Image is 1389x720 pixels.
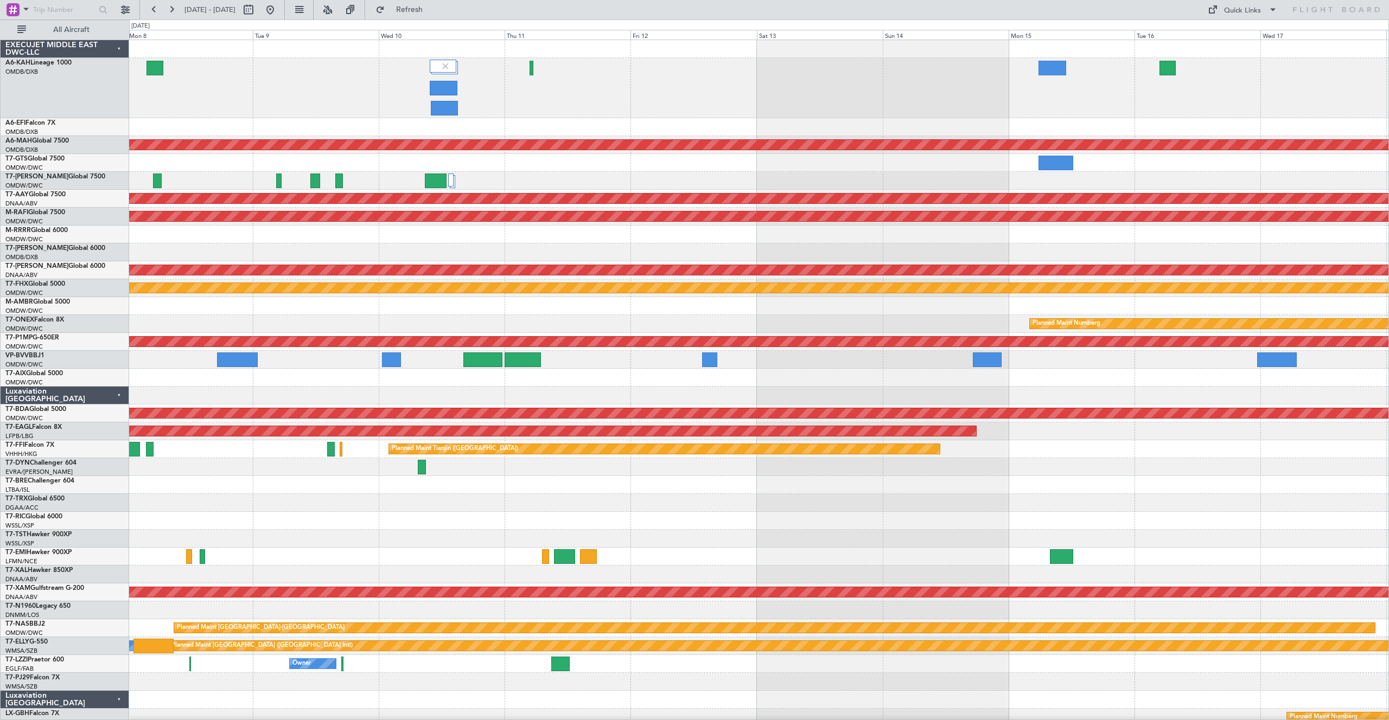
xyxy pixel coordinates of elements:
[5,352,29,359] span: VP-BVV
[5,60,72,66] a: A6-KAHLineage 1000
[5,60,30,66] span: A6-KAH
[5,424,32,430] span: T7-EAGL
[5,513,62,520] a: T7-RICGlobal 6000
[5,325,43,333] a: OMDW/DWC
[5,227,31,234] span: M-RRRR
[127,30,253,40] div: Mon 8
[1224,5,1261,16] div: Quick Links
[5,414,43,422] a: OMDW/DWC
[5,182,43,190] a: OMDW/DWC
[630,30,756,40] div: Fri 12
[5,245,105,252] a: T7-[PERSON_NAME]Global 6000
[371,1,436,18] button: Refresh
[5,120,26,126] span: A6-EFI
[5,710,59,717] a: LX-GBHFalcon 7X
[5,575,37,583] a: DNAA/ABV
[5,674,60,681] a: T7-PJ29Falcon 7X
[5,442,54,448] a: T7-FFIFalcon 7X
[883,30,1009,40] div: Sun 14
[5,235,43,243] a: OMDW/DWC
[5,424,62,430] a: T7-EAGLFalcon 8X
[757,30,883,40] div: Sat 13
[5,271,37,279] a: DNAA/ABV
[5,263,105,269] a: T7-[PERSON_NAME]Global 6000
[5,299,70,305] a: M-AMBRGlobal 5000
[5,657,28,663] span: T7-LZZI
[5,281,65,287] a: T7-FHXGlobal 5000
[5,307,43,315] a: OMDW/DWC
[171,638,353,654] div: Planned Maint [GEOGRAPHIC_DATA] ([GEOGRAPHIC_DATA] Intl)
[5,432,34,440] a: LFPB/LBG
[5,343,43,351] a: OMDW/DWC
[5,164,43,172] a: OMDW/DWC
[5,370,26,377] span: T7-AIX
[387,6,432,14] span: Refresh
[5,603,36,609] span: T7-N1960
[5,299,33,305] span: M-AMBR
[5,317,64,323] a: T7-ONEXFalcon 8X
[5,156,28,162] span: T7-GTS
[5,665,34,673] a: EGLF/FAB
[505,30,630,40] div: Thu 11
[1033,316,1100,332] div: Planned Maint Nurnberg
[5,281,28,287] span: T7-FHX
[5,128,38,136] a: OMDB/DXB
[5,335,59,341] a: T7-P1MPG-650ER
[5,263,68,269] span: T7-[PERSON_NAME]
[5,513,26,520] span: T7-RIC
[5,289,43,297] a: OMDW/DWC
[5,639,29,645] span: T7-ELLY
[5,138,32,144] span: A6-MAH
[5,496,65,502] a: T7-TRXGlobal 6500
[177,620,345,636] div: Planned Maint [GEOGRAPHIC_DATA]-[GEOGRAPHIC_DATA]
[5,531,72,538] a: T7-TSTHawker 900XP
[28,26,114,34] span: All Aircraft
[5,603,71,609] a: T7-N1960Legacy 650
[5,585,30,592] span: T7-XAM
[5,710,29,717] span: LX-GBH
[1260,30,1386,40] div: Wed 17
[441,61,450,71] img: gray-close.svg
[5,621,45,627] a: T7-NASBBJ2
[5,549,27,556] span: T7-EMI
[5,191,66,198] a: T7-AAYGlobal 7500
[5,209,28,216] span: M-RAFI
[5,621,29,627] span: T7-NAS
[5,253,38,261] a: OMDB/DXB
[5,146,38,154] a: OMDB/DXB
[1202,1,1283,18] button: Quick Links
[5,406,29,413] span: T7-BDA
[5,442,24,448] span: T7-FFI
[392,441,518,457] div: Planned Maint Tianjin ([GEOGRAPHIC_DATA])
[5,68,38,76] a: OMDB/DXB
[5,173,105,180] a: T7-[PERSON_NAME]Global 7500
[12,21,118,38] button: All Aircraft
[5,549,72,556] a: T7-EMIHawker 900XP
[5,496,28,502] span: T7-TRX
[5,611,39,619] a: DNMM/LOS
[5,317,34,323] span: T7-ONEX
[5,504,39,512] a: DGAA/ACC
[5,209,65,216] a: M-RAFIGlobal 7500
[5,361,43,369] a: OMDW/DWC
[5,657,64,663] a: T7-LZZIPraetor 600
[1135,30,1260,40] div: Tue 16
[1009,30,1135,40] div: Mon 15
[5,378,43,387] a: OMDW/DWC
[5,585,84,592] a: T7-XAMGulfstream G-200
[5,120,55,126] a: A6-EFIFalcon 7X
[5,593,37,601] a: DNAA/ABV
[5,450,37,458] a: VHHH/HKG
[5,156,65,162] a: T7-GTSGlobal 7500
[5,478,28,484] span: T7-BRE
[5,486,30,494] a: LTBA/ISL
[5,567,73,574] a: T7-XALHawker 850XP
[5,539,34,548] a: WSSL/XSP
[5,647,37,655] a: WMSA/SZB
[33,2,95,18] input: Trip Number
[253,30,379,40] div: Tue 9
[5,639,48,645] a: T7-ELLYG-550
[5,406,66,413] a: T7-BDAGlobal 5000
[5,674,30,681] span: T7-PJ29
[184,5,235,15] span: [DATE] - [DATE]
